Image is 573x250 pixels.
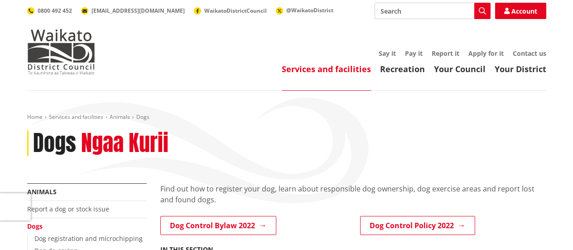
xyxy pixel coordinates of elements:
a: Pay it [405,49,423,58]
a: Your Council [434,64,486,74]
a: Animals [110,113,130,121]
span: 0800 492 452 [38,7,72,15]
a: Your District [495,64,546,74]
a: Dog Control Bylaw 2022 [160,216,276,235]
nav: breadcrumb [27,113,546,121]
input: Search input [375,3,491,19]
a: Services and facilities [282,64,371,74]
span: WaikatoDistrictCouncil [204,7,267,15]
a: Dog registration and microchipping [34,234,143,243]
h2: Ngaa Kurii [81,130,169,157]
a: @WaikatoDistrict [276,6,333,14]
a: Report it [432,49,459,58]
a: Dog Control Policy 2022 [360,216,475,235]
a: Account [495,3,546,19]
div: Find out how to register your dog, learn about responsible dog ownership, dog exercise areas and ... [160,183,546,216]
a: Home [27,113,43,121]
a: WaikatoDistrictCouncil [194,7,267,15]
a: 0800 492 452 [27,7,72,15]
span: @WaikatoDistrict [286,6,333,14]
a: Animals [27,187,57,196]
span: [EMAIL_ADDRESS][DOMAIN_NAME] [91,7,185,15]
img: Waikato District Council - Te Kaunihera aa Takiwaa o Waikato [27,29,95,74]
a: Recreation [380,64,425,74]
a: Contact us [513,49,546,58]
a: Services and facilities [49,113,103,121]
h1: Dogs [33,130,76,157]
a: [EMAIL_ADDRESS][DOMAIN_NAME] [81,7,185,15]
a: Report a dog or stock issue [27,205,109,213]
a: Apply for it [468,49,504,58]
span: Dogs [136,113,149,121]
a: Dogs [27,222,43,230]
a: Say it [379,49,396,58]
